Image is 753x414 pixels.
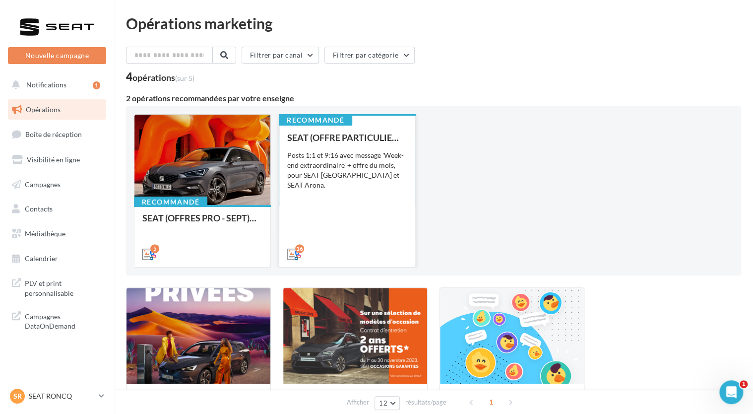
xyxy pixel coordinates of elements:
[25,180,61,188] span: Campagnes
[27,155,80,164] span: Visibilité en ligne
[483,394,499,410] span: 1
[6,273,108,302] a: PLV et print personnalisable
[29,391,95,401] p: SEAT RONCQ
[347,398,369,407] span: Afficher
[25,130,82,138] span: Boîte de réception
[26,105,61,114] span: Opérations
[6,74,104,95] button: Notifications 1
[324,47,415,64] button: Filtrer par catégorie
[26,80,66,89] span: Notifications
[287,133,407,142] div: SEAT (OFFRE PARTICULIER - SEPT) - SOCIAL MEDIA
[6,99,108,120] a: Opérations
[175,74,194,82] span: (sur 5)
[25,310,102,331] span: Campagnes DataOnDemand
[379,399,387,407] span: 12
[8,387,106,406] a: SR SEAT RONCQ
[6,174,108,195] a: Campagnes
[8,47,106,64] button: Nouvelle campagne
[25,205,53,213] span: Contacts
[25,254,58,263] span: Calendrier
[295,244,304,253] div: 16
[6,199,108,219] a: Contacts
[93,81,100,89] div: 1
[25,229,65,238] span: Médiathèque
[150,244,159,253] div: 5
[6,223,108,244] a: Médiathèque
[126,94,741,102] div: 2 opérations recommandées par votre enseigne
[126,16,741,31] div: Opérations marketing
[126,71,194,82] div: 4
[13,391,22,401] span: SR
[6,149,108,170] a: Visibilité en ligne
[242,47,319,64] button: Filtrer par canal
[719,380,743,404] iframe: Intercom live chat
[134,197,207,207] div: Recommandé
[405,398,446,407] span: résultats/page
[375,396,400,410] button: 12
[6,306,108,335] a: Campagnes DataOnDemand
[142,213,262,233] div: SEAT (OFFRES PRO - SEPT) - SOCIAL MEDIA
[132,73,194,82] div: opérations
[6,124,108,145] a: Boîte de réception
[740,380,748,388] span: 1
[25,276,102,298] span: PLV et print personnalisable
[287,150,407,190] div: Posts 1:1 et 9:16 avec message 'Week-end extraordinaire' + offre du mois, pour SEAT [GEOGRAPHIC_D...
[279,115,352,126] div: Recommandé
[6,248,108,269] a: Calendrier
